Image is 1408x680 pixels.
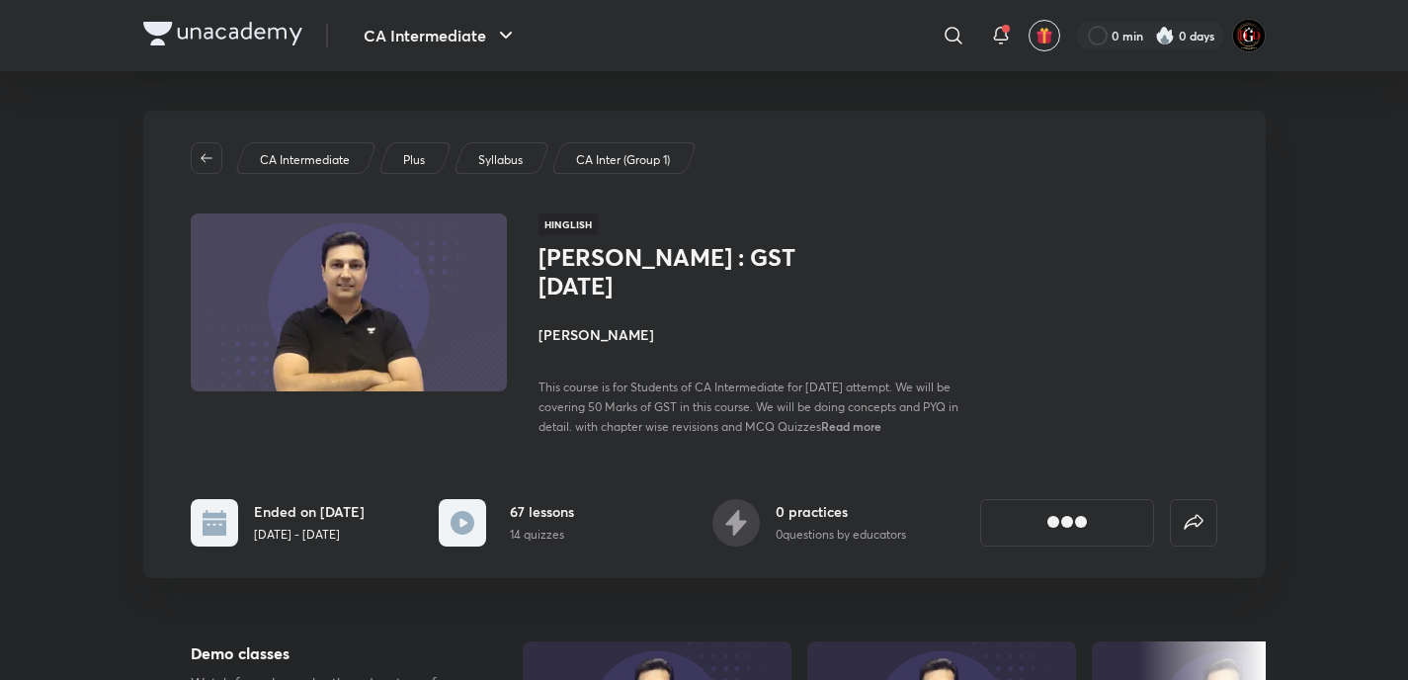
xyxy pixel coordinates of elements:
img: streak [1155,26,1175,45]
p: Syllabus [478,151,523,169]
button: [object Object] [980,499,1154,547]
a: CA Intermediate [256,151,353,169]
h5: Demo classes [191,641,459,665]
p: Plus [403,151,425,169]
a: Syllabus [474,151,526,169]
a: Plus [399,151,428,169]
h4: [PERSON_NAME] [538,324,981,345]
a: CA Inter (Group 1) [572,151,673,169]
img: DGD°MrBEAN [1232,19,1266,52]
span: This course is for Students of CA Intermediate for [DATE] attempt. We will be covering 50 Marks o... [538,380,958,434]
h6: 0 practices [776,501,906,522]
button: CA Intermediate [352,16,530,55]
img: avatar [1035,27,1053,44]
p: CA Intermediate [260,151,350,169]
img: Company Logo [143,22,302,45]
span: Hinglish [538,213,598,235]
p: 14 quizzes [510,526,574,544]
button: avatar [1029,20,1060,51]
span: Read more [821,418,881,434]
h6: Ended on [DATE] [254,501,365,522]
p: CA Inter (Group 1) [576,151,670,169]
button: false [1170,499,1217,547]
h6: 67 lessons [510,501,574,522]
p: [DATE] - [DATE] [254,526,365,544]
img: Thumbnail [187,212,509,393]
a: Company Logo [143,22,302,50]
h1: [PERSON_NAME] : GST [DATE] [538,243,862,300]
p: 0 questions by educators [776,526,906,544]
